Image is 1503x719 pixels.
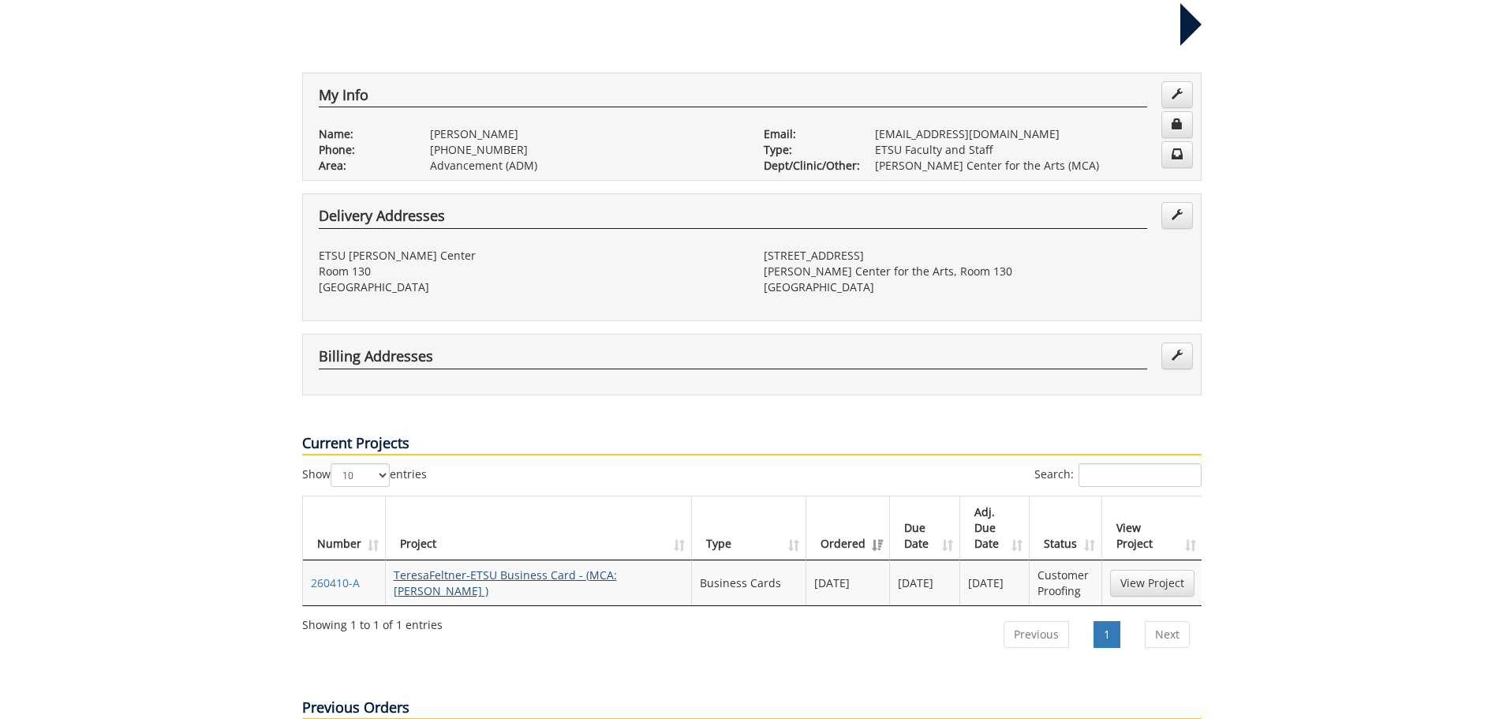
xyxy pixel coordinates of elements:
td: Business Cards [692,560,806,605]
th: Status: activate to sort column ascending [1030,496,1101,560]
a: Change Password [1161,111,1193,138]
th: Number: activate to sort column ascending [303,496,386,560]
th: View Project: activate to sort column ascending [1102,496,1202,560]
input: Search: [1079,463,1202,487]
p: Advancement (ADM) [430,158,740,174]
h4: My Info [319,88,1147,108]
p: [GEOGRAPHIC_DATA] [319,279,740,295]
a: Edit Addresses [1161,202,1193,229]
p: [GEOGRAPHIC_DATA] [764,279,1185,295]
a: Next [1145,621,1190,648]
a: View Project [1110,570,1195,597]
td: [DATE] [806,560,890,605]
a: 260410-A [311,575,360,590]
p: Area: [319,158,406,174]
a: Change Communication Preferences [1161,141,1193,168]
th: Ordered: activate to sort column ascending [806,496,890,560]
p: Current Projects [302,433,1202,455]
th: Project: activate to sort column ascending [386,496,693,560]
th: Type: activate to sort column ascending [692,496,806,560]
p: Name: [319,126,406,142]
p: ETSU Faculty and Staff [875,142,1185,158]
p: Type: [764,142,851,158]
a: 1 [1094,621,1120,648]
label: Search: [1034,463,1202,487]
p: [PERSON_NAME] Center for the Arts, Room 130 [764,264,1185,279]
p: Email: [764,126,851,142]
p: [PERSON_NAME] [430,126,740,142]
td: Customer Proofing [1030,560,1101,605]
td: [DATE] [960,560,1030,605]
p: Room 130 [319,264,740,279]
th: Adj. Due Date: activate to sort column ascending [960,496,1030,560]
a: Edit Info [1161,81,1193,108]
div: Showing 1 to 1 of 1 entries [302,611,443,633]
p: ETSU [PERSON_NAME] Center [319,248,740,264]
a: Edit Addresses [1161,343,1193,369]
th: Due Date: activate to sort column ascending [890,496,960,560]
h4: Billing Addresses [319,349,1147,369]
p: [STREET_ADDRESS] [764,248,1185,264]
a: Previous [1004,621,1069,648]
p: [PERSON_NAME] Center for the Arts (MCA) [875,158,1185,174]
p: [PHONE_NUMBER] [430,142,740,158]
a: TeresaFeltner-ETSU Business Card - (MCA: [PERSON_NAME] ) [394,567,617,598]
label: Show entries [302,463,427,487]
p: Dept/Clinic/Other: [764,158,851,174]
td: [DATE] [890,560,960,605]
p: Phone: [319,142,406,158]
h4: Delivery Addresses [319,208,1147,229]
p: [EMAIL_ADDRESS][DOMAIN_NAME] [875,126,1185,142]
select: Showentries [331,463,390,487]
